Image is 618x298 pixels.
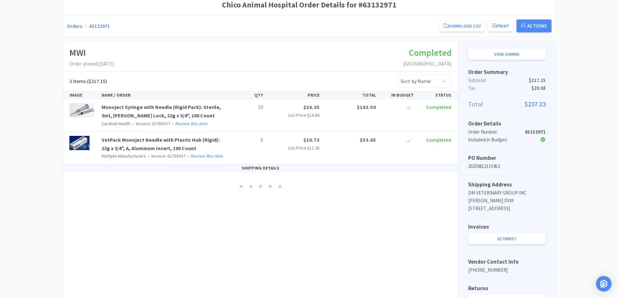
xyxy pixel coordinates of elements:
[468,77,546,84] p: Subtotal
[426,104,451,110] span: Completed
[191,153,223,159] a: Review this item
[468,266,546,274] p: [PHONE_NUMBER]
[468,119,546,128] h5: Order Details
[69,45,114,60] h1: MWI
[468,222,546,231] h5: Invoices
[440,20,485,31] a: Download CSV
[102,153,146,159] span: Multiple Manufacturers
[488,20,513,31] button: Print
[468,154,546,162] h5: PO Number
[102,121,130,126] span: Cardinal Health
[468,162,546,170] p: 20250812115452
[228,91,266,99] div: QTY
[360,137,376,143] span: $53.65
[416,91,454,99] div: STATUS
[322,91,379,99] div: TOTAL
[268,144,320,151] p: List Price:
[525,99,546,109] span: $237.23
[468,84,546,92] p: Tax
[468,233,546,244] a: 62788937
[231,136,263,144] p: 5
[131,121,135,126] span: •
[69,136,90,150] img: 6a4be52676d44924b55cb763e5c92000_1437.png
[268,112,320,119] p: List Price:
[69,77,107,86] h5: ($217.15)
[63,164,458,172] div: SHIPPING DETAILS
[426,137,451,143] span: Completed
[409,47,452,58] span: Completed
[99,91,228,99] div: NAME / ORDER
[468,49,546,60] a: View onMWI
[307,145,320,151] span: $11.28
[529,77,546,84] span: $217.15
[468,257,546,266] h5: Vendor Contact Info
[266,91,322,99] div: PRICE
[102,104,221,119] a: Monoject Syringe with Needle (Rigid Pack): Sterile, 3ml, [PERSON_NAME] Lock, 22g x 3/4", 100 Count
[468,189,546,212] p: DM VETERINARY GROUP INC [PERSON_NAME] DVM [STREET_ADDRESS]
[303,137,320,143] span: $10.73
[403,60,452,68] p: [GEOGRAPHIC_DATA]
[69,60,114,68] p: Order placed: [DATE]
[69,103,95,117] img: 9f521e203971486a801d6b71a46b651c_1659.png
[167,153,186,159] a: 62788937
[468,180,546,189] h5: Shipping Address
[130,121,170,126] span: Invoice:
[67,23,82,29] a: Orders
[303,104,320,110] span: $16.35
[379,91,416,99] div: IN BUDGET
[468,284,546,293] h5: Returns
[147,153,151,159] span: •
[69,78,86,84] span: 2 Items
[307,112,320,118] span: $16.86
[468,136,520,144] div: Included in Budget:
[171,121,175,126] span: •
[468,128,520,136] div: Order Number:
[516,19,551,32] button: Actions
[357,104,376,110] span: $163.50
[525,129,546,135] strong: 63132971
[102,137,220,151] a: VetPack Monoject Needle with Plastic Hub (Rigid): 22g x 3/4", A, Aluminum Insert, 100 Count
[468,99,546,109] p: Total
[187,153,190,159] span: •
[146,153,186,159] span: Invoice:
[89,23,110,29] a: 63132971
[231,103,263,112] p: 10
[152,121,170,126] a: 62788937
[596,276,612,292] div: Open Intercom Messenger
[176,121,208,126] a: Review this item
[67,91,99,99] div: IMAGE
[531,84,546,92] span: $20.08
[468,68,546,77] h5: Order Summary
